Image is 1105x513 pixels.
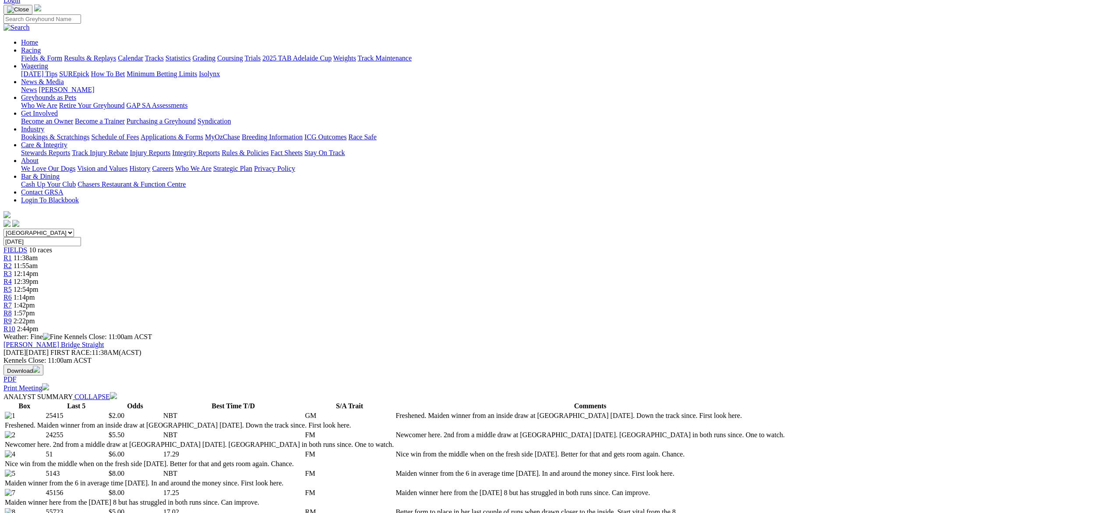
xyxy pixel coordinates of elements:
[14,270,39,277] span: 12:14pm
[129,165,150,172] a: History
[4,278,12,285] span: R4
[4,254,12,262] a: R1
[305,411,395,420] td: GM
[4,333,64,340] span: Weather: Fine
[21,94,76,101] a: Greyhounds as Pets
[21,125,44,133] a: Industry
[109,470,124,477] span: $8.00
[14,309,35,317] span: 1:57pm
[39,86,94,93] a: [PERSON_NAME]
[21,165,75,172] a: We Love Our Dogs
[4,498,394,507] td: Maiden winner here from the [DATE] 8 but has struggled in both runs since. Can improve.
[77,165,127,172] a: Vision and Values
[14,301,35,309] span: 1:42pm
[305,488,395,497] td: FM
[4,270,12,277] a: R3
[141,133,203,141] a: Applications & Forms
[395,450,785,459] td: Nice win from the middle when on the fresh side [DATE]. Better for that and gets room again. Chance.
[5,450,15,458] img: 4
[163,402,304,410] th: Best Time T/D
[4,364,43,375] button: Download
[4,440,394,449] td: Newcomer here. 2nd from a middle draw at [GEOGRAPHIC_DATA] [DATE]. [GEOGRAPHIC_DATA] in both runs...
[43,333,62,341] img: Fine
[395,469,785,478] td: Maiden winner from the 6 in average time [DATE]. In and around the money since. First look here.
[172,149,220,156] a: Integrity Reports
[21,188,63,196] a: Contact GRSA
[4,421,394,430] td: Freshened. Maiden winner from an inside draw at [GEOGRAPHIC_DATA] [DATE]. Down the track since. F...
[21,180,76,188] a: Cash Up Your Club
[46,402,107,410] th: Last 5
[64,54,116,62] a: Results & Replays
[14,254,38,262] span: 11:38am
[4,392,1101,401] div: ANALYST SUMMARY
[4,246,27,254] span: FIELDS
[358,54,412,62] a: Track Maintenance
[21,78,64,85] a: News & Media
[21,70,57,78] a: [DATE] Tips
[175,165,212,172] a: Who We Are
[4,237,81,246] input: Select date
[12,220,19,227] img: twitter.svg
[4,294,12,301] a: R6
[21,39,38,46] a: Home
[110,392,117,399] img: chevron-down-white.svg
[50,349,141,356] span: 11:38AM(ACST)
[21,86,37,93] a: News
[21,86,1101,94] div: News & Media
[127,70,197,78] a: Minimum Betting Limits
[33,366,40,373] img: download.svg
[152,165,173,172] a: Careers
[73,393,117,400] a: COLLAPSE
[4,349,49,356] span: [DATE]
[5,489,15,497] img: 7
[5,412,15,420] img: 1
[64,333,152,340] span: Kennels Close: 11:00am ACST
[130,149,170,156] a: Injury Reports
[75,117,125,125] a: Become a Trainer
[205,133,240,141] a: MyOzChase
[21,157,39,164] a: About
[305,450,395,459] td: FM
[14,278,39,285] span: 12:39pm
[46,450,107,459] td: 51
[14,294,35,301] span: 1:14pm
[109,431,124,439] span: $5.50
[198,117,231,125] a: Syndication
[46,411,107,420] td: 25415
[14,317,35,325] span: 2:22pm
[21,62,48,70] a: Wagering
[21,110,58,117] a: Get Involved
[21,102,1101,110] div: Greyhounds as Pets
[29,246,52,254] span: 10 races
[242,133,303,141] a: Breeding Information
[91,133,139,141] a: Schedule of Fees
[193,54,215,62] a: Grading
[4,384,49,392] a: Print Meeting
[127,117,196,125] a: Purchasing a Greyhound
[34,4,41,11] img: logo-grsa-white.png
[21,141,67,149] a: Care & Integrity
[305,431,395,439] td: FM
[4,375,1101,383] div: Download
[348,133,376,141] a: Race Safe
[21,149,70,156] a: Stewards Reports
[395,431,785,439] td: Newcomer here. 2nd from a middle draw at [GEOGRAPHIC_DATA] [DATE]. [GEOGRAPHIC_DATA] in both runs...
[395,488,785,497] td: Maiden winner here from the [DATE] 8 but has struggled in both runs since. Can improve.
[4,325,15,333] a: R10
[5,470,15,478] img: 5
[254,165,295,172] a: Privacy Policy
[46,431,107,439] td: 24255
[4,317,12,325] a: R9
[4,262,12,269] a: R2
[74,393,110,400] span: COLLAPSE
[4,301,12,309] a: R7
[50,349,92,356] span: FIRST RACE:
[21,149,1101,157] div: Care & Integrity
[4,309,12,317] a: R8
[163,488,304,497] td: 17.25
[127,102,188,109] a: GAP SA Assessments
